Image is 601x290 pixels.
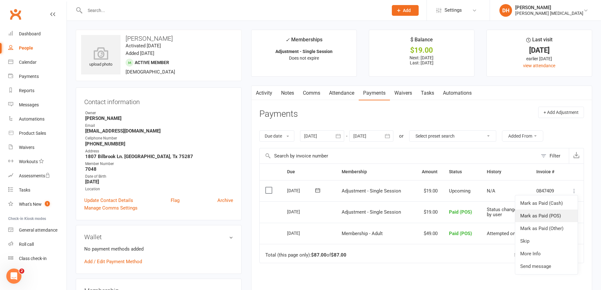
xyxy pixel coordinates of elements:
[414,201,443,223] td: $19.00
[19,256,47,261] div: Class check-in
[449,188,470,194] span: Upcoming
[19,60,37,65] div: Calendar
[84,245,233,253] p: No payment methods added
[375,55,468,65] p: Next: [DATE] Last: [DATE]
[515,10,583,16] div: [PERSON_NAME] [MEDICAL_DATA]
[19,173,50,178] div: Assessments
[515,235,578,247] a: Skip
[359,86,390,100] a: Payments
[45,201,50,206] span: 1
[286,36,322,47] div: Memberships
[8,112,67,126] a: Automations
[85,166,233,172] strong: 7048
[126,43,161,49] time: Activated [DATE]
[19,242,34,247] div: Roll call
[85,174,233,180] div: Date of Birth
[487,207,519,218] span: Status changed by user
[171,197,180,204] a: Flag
[85,135,233,141] div: Cellphone Number
[19,116,44,121] div: Automations
[502,130,543,142] button: Added From
[259,109,298,119] h3: Payments
[449,209,472,215] span: Paid (POS)
[515,210,578,222] a: Mark as Paid (POS)
[414,164,443,180] th: Amount
[399,132,404,140] div: or
[19,202,42,207] div: What's New
[8,155,67,169] a: Workouts
[85,179,233,185] strong: [DATE]
[19,74,39,79] div: Payments
[8,55,67,69] a: Calendar
[19,131,46,136] div: Product Sales
[19,102,39,107] div: Messages
[410,36,433,47] div: $ Balance
[287,186,316,195] div: [DATE]
[8,169,67,183] a: Assessments
[259,130,294,142] button: Due date
[275,49,333,54] strong: Adjustment - Single Session
[265,252,346,258] div: Total (this page only): of
[19,45,33,50] div: People
[84,204,138,212] a: Manage Comms Settings
[85,148,233,154] div: Address
[84,96,233,105] h3: Contact information
[19,269,24,274] span: 2
[126,69,175,75] span: [DEMOGRAPHIC_DATA]
[85,154,233,159] strong: 1807 Bilbrook Ln. [GEOGRAPHIC_DATA], Tx 75287
[531,164,563,180] th: Invoice #
[8,197,67,211] a: What's New1
[289,56,319,61] span: Does not expire
[342,231,383,236] span: Membership - Adult
[492,55,586,62] div: earlier [DATE]
[260,148,538,163] input: Search by invoice number
[85,141,233,147] strong: [PHONE_NUMBER]
[550,152,560,160] div: Filter
[392,5,419,16] button: Add
[439,86,476,100] a: Automations
[8,183,67,197] a: Tasks
[336,164,414,180] th: Membership
[8,41,67,55] a: People
[81,47,121,68] div: upload photo
[19,159,38,164] div: Workouts
[8,223,67,237] a: General attendance kiosk mode
[515,222,578,235] a: Mark as Paid (Other)
[487,231,521,236] span: Attempted once
[85,128,233,134] strong: [EMAIL_ADDRESS][DOMAIN_NAME]
[19,88,34,93] div: Reports
[84,197,133,204] a: Update Contact Details
[414,223,443,244] td: $49.00
[416,86,439,100] a: Tasks
[311,252,327,258] strong: $87.00
[251,86,277,100] a: Activity
[83,6,384,15] input: Search...
[84,258,142,265] a: Add / Edit Payment Method
[85,186,233,192] div: Location
[538,148,569,163] button: Filter
[325,86,359,100] a: Attendance
[331,252,346,258] strong: $87.00
[287,207,316,216] div: [DATE]
[375,47,468,54] div: $19.00
[445,3,462,17] span: Settings
[281,164,336,180] th: Due
[277,86,298,100] a: Notes
[19,145,34,150] div: Waivers
[19,31,41,36] div: Dashboard
[85,161,233,167] div: Member Number
[487,188,495,194] span: N/A
[499,4,512,17] div: DH
[515,5,583,10] div: [PERSON_NAME]
[81,35,236,42] h3: [PERSON_NAME]
[8,6,23,22] a: Clubworx
[217,197,233,204] a: Archive
[342,188,401,194] span: Adjustment - Single Session
[287,228,316,238] div: [DATE]
[8,140,67,155] a: Waivers
[19,228,57,233] div: General attendance
[6,269,21,284] iframe: Intercom live chat
[85,110,233,116] div: Owner
[414,180,443,202] td: $19.00
[286,37,290,43] i: ✓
